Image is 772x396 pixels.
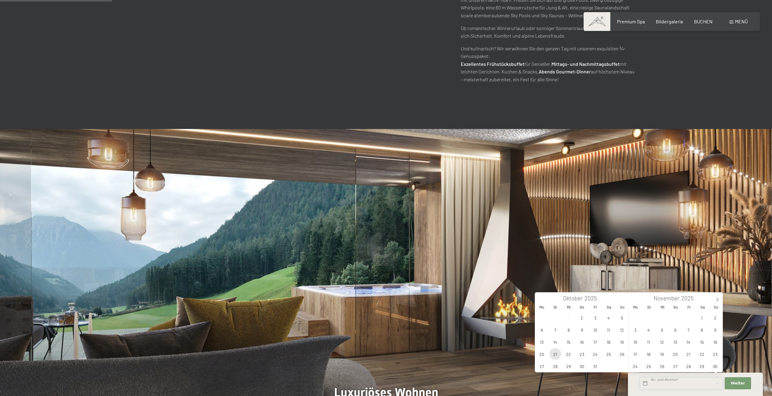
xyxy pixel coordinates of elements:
[589,324,601,336] span: Oktober 10, 2025
[603,312,615,323] span: Oktober 4, 2025
[696,348,708,360] span: November 22, 2025
[696,360,708,372] span: November 29, 2025
[643,336,655,348] span: November 11, 2025
[461,45,635,83] p: Und kulinarisch? Wir verwöhnen Sie den ganzen Tag mit unserem exquisiten ¾-Genusspaket: für Genie...
[656,19,683,24] a: Bildergalerie
[694,19,713,24] a: BUCHEN
[669,305,683,309] span: Do
[576,360,588,372] span: Oktober 30, 2025
[731,381,745,386] span: Weiter
[576,348,588,360] span: Oktober 23, 2025
[696,312,708,323] span: November 1, 2025
[643,360,655,372] span: November 25, 2025
[562,305,575,309] span: Mi
[642,305,656,309] span: Di
[616,348,628,360] span: Oktober 26, 2025
[616,312,628,323] span: Oktober 5, 2025
[576,336,588,348] span: Oktober 16, 2025
[563,336,575,348] span: Oktober 15, 2025
[629,336,641,348] span: November 10, 2025
[679,295,700,302] input: Year
[589,360,601,372] span: Oktober 31, 2025
[654,296,679,301] span: November
[548,305,562,309] span: Di
[656,348,668,360] span: November 19, 2025
[576,312,588,323] span: Oktober 2, 2025
[461,24,635,40] p: Ob romantischer Winterurlaub oder sonniger Sommertraum – bei uns verbinden sich Sicherheit, Komfo...
[709,348,721,360] span: November 23, 2025
[563,296,583,301] span: Oktober
[536,324,548,336] span: Oktober 6, 2025
[589,312,601,323] span: Oktober 3, 2025
[536,348,548,360] span: Oktober 20, 2025
[735,19,748,24] span: Menü
[461,61,524,67] strong: Exzellentes Frühstücksbuffet
[683,348,694,360] span: November 21, 2025
[629,348,641,360] span: November 17, 2025
[549,336,561,348] span: Oktober 14, 2025
[616,336,628,348] span: Oktober 19, 2025
[549,360,561,372] span: Oktober 28, 2025
[589,305,602,309] span: Fr
[583,295,603,302] input: Year
[669,348,681,360] span: November 20, 2025
[629,360,641,372] span: November 24, 2025
[656,336,668,348] span: November 12, 2025
[603,336,615,348] span: Oktober 18, 2025
[563,348,575,360] span: Oktober 22, 2025
[709,305,723,309] span: So
[589,348,601,360] span: Oktober 24, 2025
[563,312,575,323] span: Oktober 1, 2025
[696,336,708,348] span: November 15, 2025
[683,324,694,336] span: November 7, 2025
[629,324,641,336] span: November 3, 2025
[603,348,615,360] span: Oktober 25, 2025
[709,336,721,348] span: November 16, 2025
[696,324,708,336] span: November 8, 2025
[709,324,721,336] span: November 9, 2025
[563,360,575,372] span: Oktober 29, 2025
[656,324,668,336] span: November 5, 2025
[683,336,694,348] span: November 14, 2025
[643,348,655,360] span: November 18, 2025
[539,69,591,74] strong: Abends Gourmet-Dinner
[536,336,548,348] span: Oktober 13, 2025
[696,305,709,309] span: Sa
[549,348,561,360] span: Oktober 21, 2025
[535,305,548,309] span: Mo
[616,324,628,336] span: Oktober 12, 2025
[536,360,548,372] span: Oktober 27, 2025
[669,336,681,348] span: November 13, 2025
[617,19,645,24] a: Premium Spa
[549,324,561,336] span: Oktober 7, 2025
[709,360,721,372] span: November 30, 2025
[683,360,694,372] span: November 28, 2025
[643,324,655,336] span: November 4, 2025
[576,324,588,336] span: Oktober 9, 2025
[603,324,615,336] span: Oktober 11, 2025
[683,305,696,309] span: Fr
[725,377,751,390] button: Weiter
[589,336,601,348] span: Oktober 17, 2025
[615,305,629,309] span: So
[563,324,575,336] span: Oktober 8, 2025
[709,312,721,323] span: November 2, 2025
[656,360,668,372] span: November 26, 2025
[629,305,642,309] span: Mo
[575,305,589,309] span: Do
[656,305,669,309] span: Mi
[551,61,620,67] strong: Mittags- und Nachmittagsbuffet
[669,324,681,336] span: November 6, 2025
[602,305,615,309] span: Sa
[669,360,681,372] span: November 27, 2025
